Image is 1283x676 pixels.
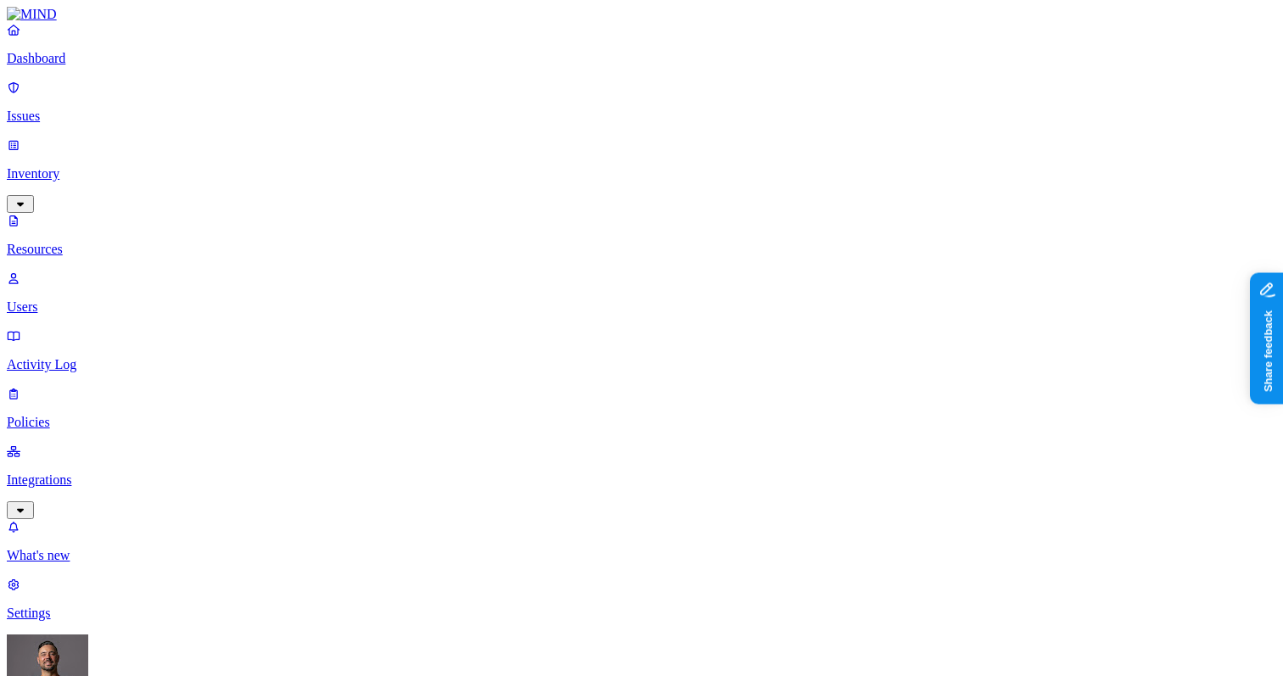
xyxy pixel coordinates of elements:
a: Dashboard [7,22,1276,66]
p: Policies [7,415,1276,430]
p: Dashboard [7,51,1276,66]
a: Integrations [7,444,1276,517]
img: MIND [7,7,57,22]
a: What's new [7,519,1276,563]
p: Integrations [7,472,1276,488]
p: Users [7,299,1276,315]
a: Settings [7,577,1276,621]
a: Resources [7,213,1276,257]
a: Issues [7,80,1276,124]
p: Settings [7,606,1276,621]
p: Resources [7,242,1276,257]
p: Activity Log [7,357,1276,372]
a: Users [7,271,1276,315]
p: What's new [7,548,1276,563]
a: Policies [7,386,1276,430]
a: Inventory [7,137,1276,210]
a: Activity Log [7,328,1276,372]
a: MIND [7,7,1276,22]
p: Issues [7,109,1276,124]
p: Inventory [7,166,1276,182]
